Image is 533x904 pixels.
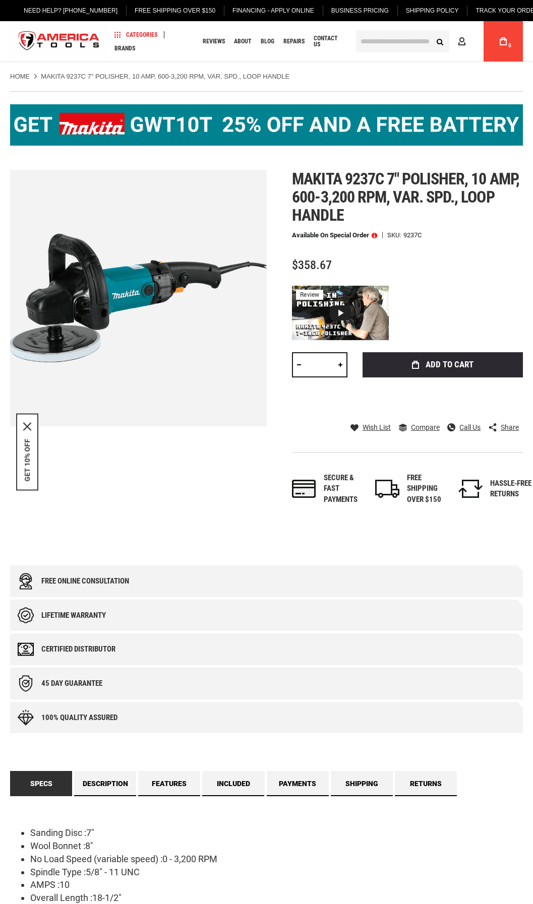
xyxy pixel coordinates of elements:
[501,424,519,431] span: Share
[406,7,459,14] span: Shipping Policy
[138,771,200,796] a: Features
[261,38,274,44] span: Blog
[375,480,399,498] img: shipping
[203,38,225,44] span: Reviews
[331,771,393,796] a: Shipping
[41,73,289,80] strong: MAKITA 9237C 7" POLISHER, 10 AMP, 600-3,200 RPM, VAR. SPD., LOOP HANDLE
[30,853,523,866] li: No Load Speed (variable speed) :0 - 3,200 RPM
[407,473,448,505] div: FREE SHIPPING OVER $150
[314,35,344,47] span: Contact Us
[10,23,108,60] a: store logo
[229,35,256,48] a: About
[426,360,473,369] span: Add to Cart
[350,423,391,432] a: Wish List
[30,840,523,853] li: Wool Bonnet :8"
[30,826,523,840] li: Sanding Disc :7"
[10,170,267,426] img: MAKITA 9237C 7" POLISHER, 10 AMP, 600-3,200 RPM, VAR. SPD., LOOP HANDLE
[459,424,481,431] span: Call Us
[41,645,115,654] div: Certified Distributor
[430,32,449,51] button: Search
[363,352,523,377] button: Add to Cart
[395,771,457,796] a: Returns
[114,31,157,38] span: Categories
[110,41,140,55] a: Brands
[292,232,377,239] p: Available on Special Order
[391,872,533,904] iframe: LiveChat chat widget
[508,43,511,48] span: 0
[283,38,305,44] span: Repairs
[114,45,135,51] span: Brands
[292,169,519,225] span: Makita 9237c 7" polisher, 10 amp, 600-3,200 rpm, var. spd., loop handle
[23,423,31,431] svg: close icon
[10,771,72,796] a: Specs
[411,424,440,431] span: Compare
[256,35,279,48] a: Blog
[74,771,136,796] a: Description
[458,480,483,498] img: returns
[309,35,348,48] a: Contact Us
[202,771,264,796] a: Included
[387,232,403,238] strong: SKU
[41,714,117,722] div: 100% quality assured
[10,104,523,146] img: BOGO: Buy the Makita® XGT IMpact Wrench (GWT10T), get the BL4040 4ah Battery FREE!
[30,866,523,879] li: Spindle Type :5/8" - 11 UNC
[403,232,422,238] div: 9237C
[447,423,481,432] a: Call Us
[10,72,30,81] a: Home
[30,878,523,891] li: AMPS :10
[279,35,309,48] a: Repairs
[292,258,332,272] span: $358.67
[41,577,129,586] div: Free online consultation
[267,771,329,796] a: Payments
[363,424,391,431] span: Wish List
[399,423,440,432] a: Compare
[234,38,252,44] span: About
[292,480,316,498] img: payments
[23,439,31,482] button: GET 10% OFF
[494,21,513,61] a: 0
[23,423,31,431] button: Close
[10,23,108,60] img: America Tools
[361,380,525,410] iframe: Secure express checkout frame
[110,28,162,41] a: Categories
[41,679,102,688] div: 45 day Guarantee
[41,611,106,620] div: Lifetime warranty
[198,35,229,48] a: Reviews
[324,473,365,505] div: Secure & fast payments
[490,478,531,500] div: HASSLE-FREE RETURNS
